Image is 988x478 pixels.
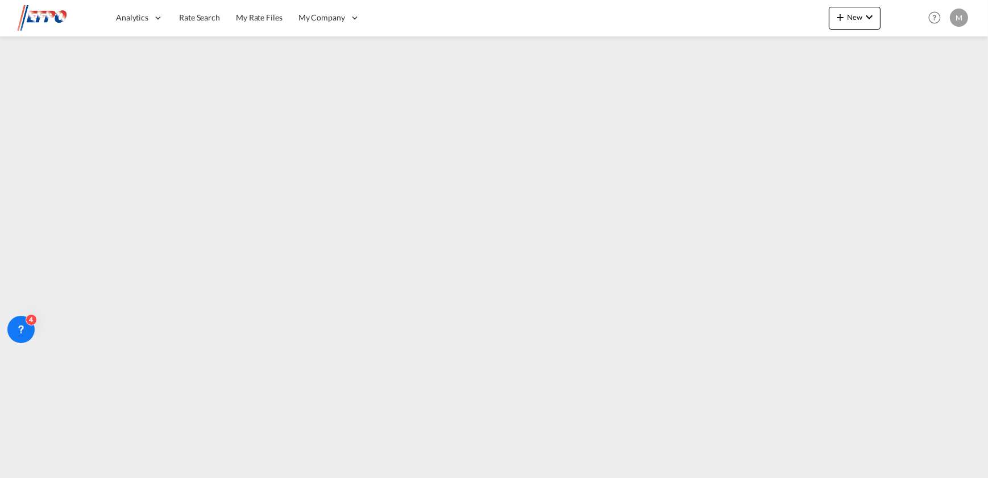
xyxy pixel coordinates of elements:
span: New [833,13,876,22]
img: d38966e06f5511efa686cdb0e1f57a29.png [17,5,94,31]
span: Help [925,8,944,27]
div: M [950,9,968,27]
span: Rate Search [179,13,220,22]
div: Help [925,8,950,28]
md-icon: icon-plus 400-fg [833,10,847,24]
md-icon: icon-chevron-down [862,10,876,24]
span: My Rate Files [236,13,283,22]
span: My Company [298,12,345,23]
span: Analytics [116,12,148,23]
button: icon-plus 400-fgNewicon-chevron-down [829,7,881,30]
